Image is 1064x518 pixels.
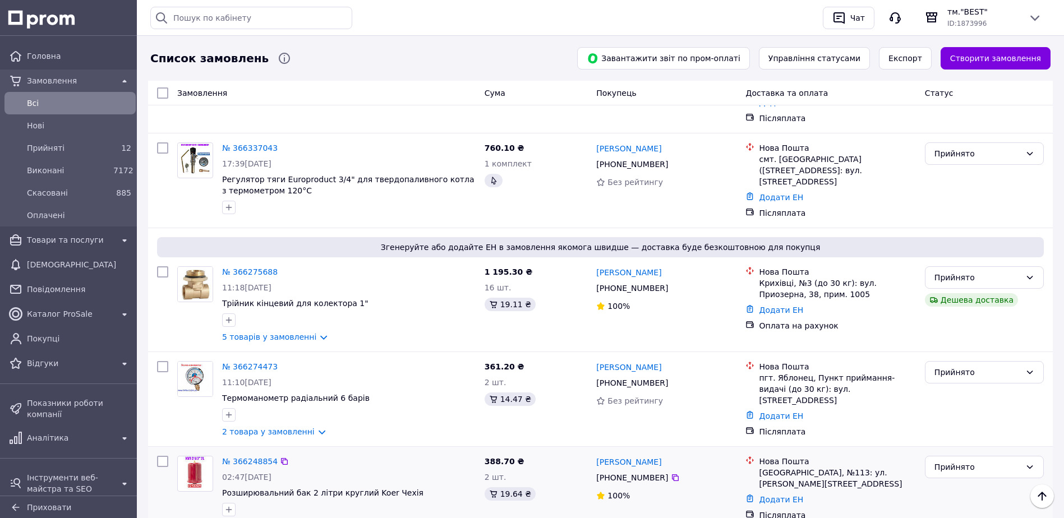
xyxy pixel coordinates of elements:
span: Згенеруйте або додайте ЕН в замовлення якомога швидше — доставка буде безкоштовною для покупця [162,242,1039,253]
a: [PERSON_NAME] [596,456,661,468]
span: Покупець [596,89,636,98]
div: Чат [848,10,867,26]
a: Додати ЕН [759,306,803,314]
div: 19.64 ₴ [485,487,536,501]
span: Скасовані [27,187,109,198]
a: [PERSON_NAME] [596,267,661,278]
span: 2 шт. [485,378,506,387]
button: Управління статусами [759,47,870,70]
span: [DEMOGRAPHIC_DATA] [27,259,131,270]
span: Інструменти веб-майстра та SEO [27,472,113,494]
button: Завантажити звіт по пром-оплаті [577,47,750,70]
div: пгт. Яблонец, Пункт приймання-видачі (до 30 кг): вул. [STREET_ADDRESS] [759,372,915,406]
span: тм."BEST" [947,6,1019,17]
span: ID: 1873996 [947,20,987,27]
a: Фото товару [177,361,213,397]
div: Прийнято [934,271,1021,284]
div: Прийнято [934,147,1021,160]
span: 2 шт. [485,473,506,482]
span: 100% [607,302,630,311]
span: Покупці [27,333,131,344]
a: № 366337043 [222,144,278,152]
div: [PHONE_NUMBER] [594,280,670,296]
button: Чат [823,7,874,29]
div: Крихівці, №3 (до 30 кг): вул. Приозерна, 38, прим. 1005 [759,277,915,300]
a: [PERSON_NAME] [596,143,661,154]
a: Термоманометр радіальний 6 барів [222,394,370,403]
button: Експорт [879,47,932,70]
a: Розширювальний бак 2 літри круглий Koer Чехія [222,488,423,497]
a: Створити замовлення [941,47,1051,70]
span: 11:18[DATE] [222,283,271,292]
span: 388.70 ₴ [485,457,524,466]
span: Нові [27,120,131,131]
span: 1 комплект [485,159,532,168]
div: [PHONE_NUMBER] [594,375,670,391]
div: Післяплата [759,426,915,437]
span: Аналітика [27,432,113,443]
a: № 366275688 [222,267,278,276]
div: Нова Пошта [759,142,915,154]
button: Наверх [1030,484,1054,508]
span: Відгуки [27,358,113,369]
a: Трійник кінцевий для колектора 1" [222,299,369,308]
a: 2 товара у замовленні [222,427,315,436]
img: Фото товару [179,143,211,178]
span: 12 [121,144,131,152]
span: Без рейтингу [607,396,663,405]
span: Доставка та оплата [745,89,828,98]
div: Прийнято [934,366,1021,378]
span: Всi [27,98,131,109]
a: Додати ЕН [759,495,803,504]
div: Нова Пошта [759,361,915,372]
a: Регулятор тяги Europroduct 3/4" для твердопаливного котла з термометром 120°С [222,175,475,195]
div: Нова Пошта [759,456,915,467]
div: [PHONE_NUMBER] [594,470,670,485]
span: 11:10[DATE] [222,378,271,387]
a: Додати ЕН [759,411,803,420]
div: Післяплата [759,113,915,124]
div: 19.11 ₴ [485,298,536,311]
span: 17:39[DATE] [222,159,271,168]
span: Повідомлення [27,284,131,295]
span: 02:47[DATE] [222,473,271,482]
div: смт. [GEOGRAPHIC_DATA] ([STREET_ADDRESS]: вул. [STREET_ADDRESS] [759,154,915,187]
span: Виконані [27,165,109,176]
span: Каталог ProSale [27,308,113,320]
span: Cума [485,89,505,98]
span: Замовлення [27,75,113,86]
span: Прийняті [27,142,109,154]
span: 1 195.30 ₴ [485,267,533,276]
span: 361.20 ₴ [485,362,524,371]
span: Головна [27,50,131,62]
div: Післяплата [759,207,915,219]
img: Фото товару [181,456,209,491]
div: Прийнято [934,461,1021,473]
img: Фото товару [178,267,213,302]
span: Замовлення [177,89,227,98]
span: 100% [607,491,630,500]
div: Дешева доставка [925,293,1018,307]
span: Статус [925,89,954,98]
span: 7172 [113,166,133,175]
div: [GEOGRAPHIC_DATA], №113: ул. [PERSON_NAME][STREET_ADDRESS] [759,467,915,489]
a: № 366248854 [222,457,278,466]
div: [PHONE_NUMBER] [594,156,670,172]
div: 14.47 ₴ [485,392,536,406]
img: Фото товару [178,362,213,396]
a: Фото товару [177,142,213,178]
div: Оплата на рахунок [759,320,915,331]
div: Нова Пошта [759,266,915,277]
a: [PERSON_NAME] [596,362,661,373]
span: Без рейтингу [607,178,663,187]
span: Приховати [27,503,71,512]
span: 760.10 ₴ [485,144,524,152]
span: Показники роботи компанії [27,397,131,420]
span: 885 [116,188,131,197]
span: Оплачені [27,210,131,221]
a: Додати ЕН [759,193,803,202]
